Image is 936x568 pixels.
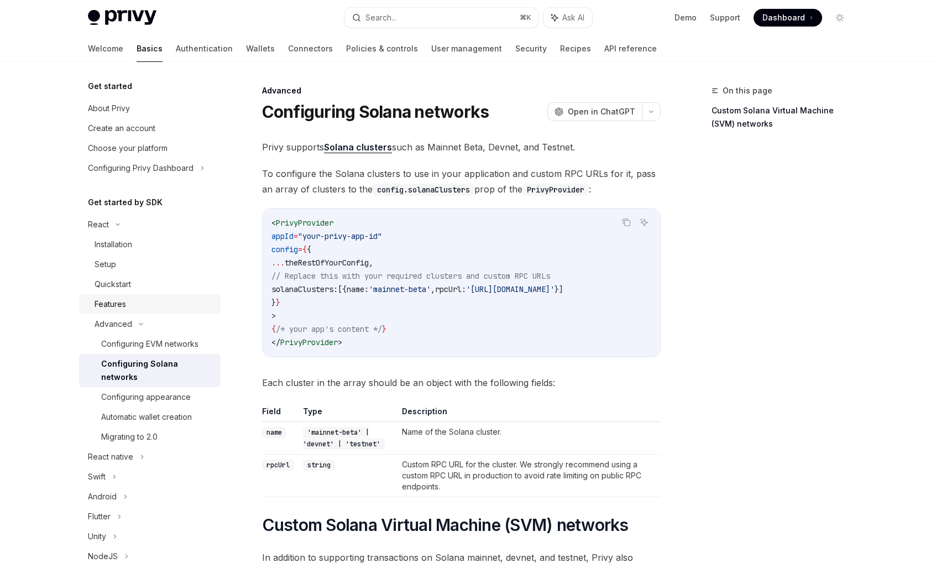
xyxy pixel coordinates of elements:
code: name [262,427,286,438]
a: Custom Solana Virtual Machine (SVM) networks [712,102,857,133]
th: Description [398,406,661,422]
span: Each cluster in the array should be an object with the following fields: [262,375,661,390]
a: Configuring Solana networks [79,354,221,387]
span: ... [271,258,285,268]
a: User management [431,35,502,62]
span: = [298,244,302,254]
span: name: [347,284,369,294]
button: Ask AI [543,8,592,28]
span: appId [271,231,294,241]
a: Features [79,294,221,314]
div: Installation [95,238,132,251]
div: Advanced [95,317,132,331]
span: Dashboard [762,12,805,23]
div: Unity [88,530,106,543]
td: Custom RPC URL for the cluster. We strongly recommend using a custom RPC URL in production to avo... [398,455,661,497]
div: Android [88,490,117,503]
span: { [271,324,276,334]
span: // Replace this with your required clusters and custom RPC URLs [271,271,550,281]
img: light logo [88,10,156,25]
div: Automatic wallet creation [101,410,192,424]
span: [{ [338,284,347,294]
div: Configuring Privy Dashboard [88,161,194,175]
a: Support [710,12,740,23]
div: Swift [88,470,106,483]
span: }] [555,284,563,294]
h1: Configuring Solana networks [262,102,489,122]
code: config.solanaClusters [373,184,474,196]
h5: Get started [88,80,132,93]
div: Create an account [88,122,155,135]
a: Migrating to 2.0 [79,427,221,447]
span: /* your app's content */ [276,324,382,334]
a: Installation [79,235,221,254]
code: 'mainnet-beta' | 'devnet' | 'testnet' [303,427,385,450]
div: Quickstart [95,278,131,291]
span: { [307,244,311,254]
code: rpcUrl [262,460,294,471]
span: PrivyProvider [280,337,338,347]
td: Name of the Solana cluster. [398,422,661,455]
span: , [369,258,373,268]
span: </ [271,337,280,347]
span: Privy supports such as Mainnet Beta, Devnet, and Testnet. [262,139,661,155]
span: } [271,298,276,308]
a: API reference [604,35,657,62]
button: Open in ChatGPT [547,102,642,121]
button: Search...⌘K [344,8,538,28]
th: Type [299,406,398,422]
span: > [271,311,276,321]
span: solanaClusters: [271,284,338,294]
a: Solana clusters [324,142,392,153]
a: Configuring appearance [79,387,221,407]
span: > [338,337,342,347]
div: Migrating to 2.0 [101,430,158,444]
a: Create an account [79,118,221,138]
span: } [276,298,280,308]
a: Dashboard [754,9,822,27]
a: Choose your platform [79,138,221,158]
div: Configuring Solana networks [101,357,214,384]
a: Security [515,35,547,62]
a: About Privy [79,98,221,118]
span: } [382,324,386,334]
a: Authentication [176,35,233,62]
span: = [294,231,298,241]
a: Wallets [246,35,275,62]
a: Recipes [560,35,591,62]
a: Connectors [288,35,333,62]
div: Advanced [262,85,661,96]
a: Basics [137,35,163,62]
div: React native [88,450,133,463]
span: theRestOfYourConfig [285,258,369,268]
div: NodeJS [88,550,118,563]
span: { [302,244,307,254]
span: PrivyProvider [276,218,333,228]
span: On this page [723,84,772,97]
div: Search... [365,11,396,24]
div: Choose your platform [88,142,168,155]
span: , [431,284,435,294]
div: Configuring appearance [101,390,191,404]
span: Open in ChatGPT [568,106,635,117]
a: Automatic wallet creation [79,407,221,427]
span: ⌘ K [520,13,531,22]
span: To configure the Solana clusters to use in your application and custom RPC URLs for it, pass an a... [262,166,661,197]
span: rpcUrl: [435,284,466,294]
span: Ask AI [562,12,584,23]
button: Ask AI [637,215,651,230]
div: React [88,218,109,231]
div: Flutter [88,510,111,523]
a: Demo [674,12,697,23]
span: '[URL][DOMAIN_NAME]' [466,284,555,294]
h5: Get started by SDK [88,196,163,209]
button: Toggle dark mode [831,9,849,27]
a: Setup [79,254,221,274]
a: Configuring EVM networks [79,334,221,354]
span: "your-privy-app-id" [298,231,382,241]
a: Welcome [88,35,123,62]
span: < [271,218,276,228]
div: About Privy [88,102,130,115]
div: Setup [95,258,116,271]
div: Configuring EVM networks [101,337,198,351]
